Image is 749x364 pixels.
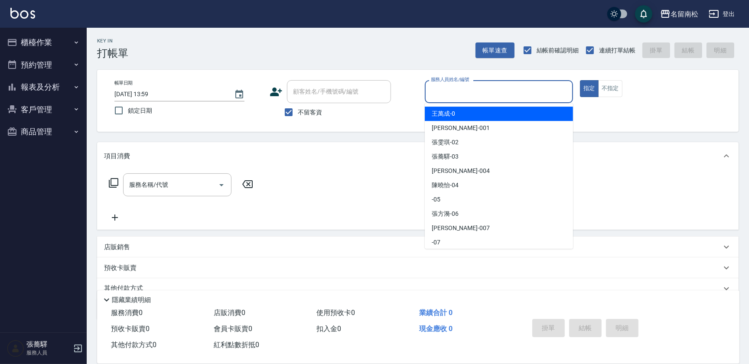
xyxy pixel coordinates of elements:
h2: Key In [97,38,128,44]
button: Choose date, selected date is 2025-09-08 [229,84,250,105]
button: save [635,5,652,23]
span: 鎖定日期 [128,106,152,115]
p: 項目消費 [104,152,130,161]
button: 名留南松 [657,5,702,23]
div: 名留南松 [671,9,698,19]
span: [PERSON_NAME] -004 [432,166,490,175]
span: 現金應收 0 [419,325,453,333]
span: 會員卡販賣 0 [214,325,252,333]
p: 隱藏業績明細 [112,296,151,305]
span: 店販消費 0 [214,309,245,317]
button: 報表及分析 [3,76,83,98]
p: 預收卡販賣 [104,263,137,273]
button: 不指定 [598,80,622,97]
p: 服務人員 [26,349,71,357]
span: 結帳前確認明細 [537,46,579,55]
img: Person [7,340,24,357]
div: 預收卡販賣 [97,257,739,278]
span: 服務消費 0 [111,309,143,317]
span: 連續打單結帳 [599,46,635,55]
span: 使用預收卡 0 [316,309,355,317]
button: 商品管理 [3,120,83,143]
p: 其他付款方式 [104,284,147,293]
span: 扣入金 0 [316,325,341,333]
button: Open [215,178,228,192]
button: 客戶管理 [3,98,83,121]
div: 項目消費 [97,142,739,170]
input: YYYY/MM/DD hh:mm [114,87,225,101]
span: 陳曉怡 -04 [432,181,459,190]
span: 其他付款方式 0 [111,341,156,349]
span: 張蕎驛 -03 [432,152,459,161]
label: 服務人員姓名/編號 [431,76,469,83]
div: 店販銷售 [97,237,739,257]
button: 櫃檯作業 [3,31,83,54]
span: 業績合計 0 [419,309,453,317]
button: 帳單速查 [475,42,515,58]
img: Logo [10,8,35,19]
span: 預收卡販賣 0 [111,325,150,333]
span: 張雯琪 -02 [432,138,459,147]
h3: 打帳單 [97,47,128,59]
span: 張方漪 -06 [432,209,459,218]
button: 指定 [580,80,599,97]
span: -05 [432,195,440,204]
span: [PERSON_NAME] -001 [432,123,490,133]
span: 紅利點數折抵 0 [214,341,259,349]
button: 預約管理 [3,54,83,76]
div: 其他付款方式 [97,278,739,299]
h5: 張蕎驛 [26,340,71,349]
button: 登出 [705,6,739,22]
span: -07 [432,238,440,247]
span: 王萬成 -0 [432,109,455,118]
label: 帳單日期 [114,80,133,86]
span: 不留客資 [298,108,322,117]
p: 店販銷售 [104,243,130,252]
span: [PERSON_NAME] -007 [432,224,490,233]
